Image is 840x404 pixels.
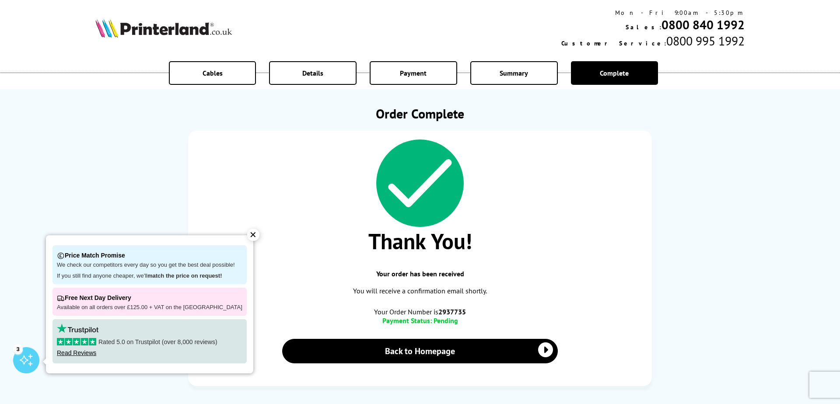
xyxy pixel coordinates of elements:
span: Complete [600,69,629,77]
span: Payment Status: [382,316,432,325]
p: You will receive a confirmation email shortly. [197,285,643,297]
img: stars-5.svg [57,338,96,345]
a: Read Reviews [57,349,96,356]
p: Available on all orders over £125.00 + VAT on the [GEOGRAPHIC_DATA] [57,304,242,311]
p: Rated 5.0 on Trustpilot (over 8,000 reviews) [57,338,242,346]
div: 3 [13,344,23,354]
span: Your order has been received [197,269,643,278]
span: Pending [434,316,458,325]
div: Mon - Fri 9:00am - 5:30pm [561,9,745,17]
b: 2937735 [438,307,466,316]
div: ✕ [247,229,259,241]
span: Cables [203,69,223,77]
p: If you still find anyone cheaper, we'll [57,272,242,280]
span: Details [302,69,323,77]
span: Sales: [626,23,661,31]
span: Your Order Number is [197,307,643,316]
span: Customer Service: [561,39,666,47]
span: Payment [400,69,427,77]
span: Summary [500,69,528,77]
img: trustpilot rating [57,324,98,334]
strong: match the price on request! [147,272,222,279]
img: Printerland Logo [95,18,232,38]
p: Free Next Day Delivery [57,292,242,304]
span: 0800 995 1992 [666,33,745,49]
p: We check our competitors every day so you get the best deal possible! [57,261,242,269]
a: Back to Homepage [282,339,558,363]
span: Thank You! [197,227,643,255]
h1: Order Complete [188,105,652,122]
p: Price Match Promise [57,250,242,261]
a: 0800 840 1992 [661,17,745,33]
